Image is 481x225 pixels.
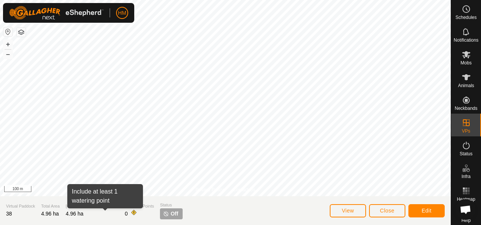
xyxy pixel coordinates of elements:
[461,61,472,65] span: Mobs
[380,208,394,214] span: Close
[461,218,471,223] span: Help
[6,211,12,217] span: 38
[66,211,84,217] span: 4.96 ha
[6,203,35,209] span: Virtual Paddock
[455,199,476,220] a: Open chat
[422,208,431,214] span: Edit
[196,186,224,193] a: Privacy Policy
[458,83,474,88] span: Animals
[66,203,119,209] span: [GEOGRAPHIC_DATA] Area
[41,203,60,209] span: Total Area
[3,50,12,59] button: –
[455,106,477,111] span: Neckbands
[233,186,255,193] a: Contact Us
[461,174,470,179] span: Infra
[41,211,59,217] span: 4.96 ha
[462,129,470,133] span: VPs
[454,38,478,42] span: Notifications
[408,204,445,217] button: Edit
[171,210,178,218] span: Off
[125,211,128,217] span: 0
[457,197,475,202] span: Heatmap
[3,27,12,36] button: Reset Map
[160,202,183,208] span: Status
[369,204,405,217] button: Close
[459,152,472,156] span: Status
[9,6,104,20] img: Gallagher Logo
[125,203,154,209] span: Watering Points
[118,9,126,17] span: HM
[17,28,26,37] button: Map Layers
[455,15,476,20] span: Schedules
[163,211,169,217] img: turn-off
[3,40,12,49] button: +
[330,204,366,217] button: View
[342,208,354,214] span: View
